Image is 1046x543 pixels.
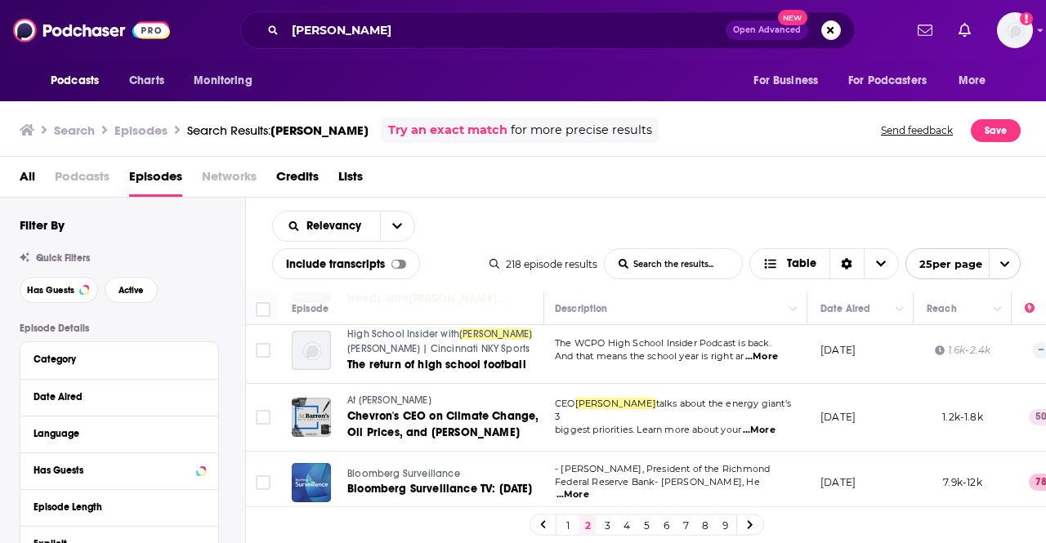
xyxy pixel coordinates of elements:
span: Logged in as MegnaMakan [997,12,1033,48]
button: open menu [273,220,380,232]
a: 9 [717,515,733,535]
span: The WCPO High School Insider Podcast is back. [555,337,771,349]
span: [PERSON_NAME] [270,122,369,138]
button: Has Guests [20,277,98,303]
h2: Choose List sort [272,211,415,242]
a: Episodes [129,163,182,197]
div: Date Aired [34,391,194,403]
div: 1.6k-2.4k [935,343,991,357]
span: More [959,69,986,92]
button: Save [971,119,1021,142]
div: Search Results: [187,122,369,138]
span: Chevron's CEO on Climate Change, Oil Prices, and [PERSON_NAME] [347,409,539,439]
span: Charts [129,69,164,92]
span: For Business [753,69,818,92]
span: And that means the school year is right ar [555,350,744,362]
div: Include transcripts [272,248,420,279]
span: ...More [745,350,778,363]
h2: Filter By [20,217,65,233]
span: For Podcasters [848,69,927,92]
span: [PERSON_NAME] [459,328,532,340]
span: Bloomberg Surveillance TV: [DATE] [347,482,533,496]
a: Lists [338,163,363,197]
p: [DATE] [820,343,856,357]
div: Sort Direction [829,249,864,278]
a: The return of high school football [347,357,542,373]
button: Date Aired [34,386,205,407]
span: Podcasts [51,69,99,92]
div: Language [34,428,194,439]
a: Show notifications dropdown [911,16,939,44]
a: High School Insider with[PERSON_NAME][PERSON_NAME] | Cincinnati NKY Sports [347,327,542,356]
span: Networks [202,163,257,197]
button: Column Actions [988,300,1008,319]
button: Active [105,277,158,303]
div: Search podcasts, credits, & more... [240,11,855,49]
a: At [PERSON_NAME] [347,394,542,408]
a: Try an exact match [388,121,507,140]
span: The return of high school football [347,358,526,372]
span: 1.2k-1.8k [942,411,983,423]
div: Category [34,354,194,365]
span: High School Insider with [347,328,459,340]
img: Podchaser - Follow, Share and Rate Podcasts [13,15,170,46]
button: Episode Length [34,496,205,517]
button: Show profile menu [997,12,1033,48]
span: Federal Reserve Bank- [PERSON_NAME], He [555,476,760,487]
button: Send feedback [876,118,958,143]
span: Relevancy [306,220,367,232]
span: ...More [743,424,776,437]
a: Bloomberg Surveillance TV: [DATE] [347,481,542,497]
span: Toggle select row [256,410,270,425]
button: open menu [838,65,950,96]
span: New [778,10,807,25]
button: open menu [742,65,838,96]
div: Episode [292,299,329,318]
a: 2 [579,515,596,535]
input: Search podcasts, credits, & more... [285,17,726,43]
button: Choose View [749,248,899,279]
a: Chevron's CEO on Climate Change, Oil Prices, and [PERSON_NAME] [347,408,542,441]
a: Credits [276,163,319,197]
span: Open Advanced [733,26,801,34]
a: Bloomberg Surveillance [347,467,542,482]
a: 4 [619,515,635,535]
span: Toggle select row [256,475,270,490]
p: [DATE] [820,410,856,424]
span: [PERSON_NAME] | Cincinnati NKY Sports [347,343,530,354]
a: Charts [118,65,174,96]
span: Monitoring [194,69,252,92]
span: Active [118,286,144,295]
span: Toggle select row [256,343,270,358]
span: Quick Filters [36,252,90,264]
div: Has Guests [34,465,191,476]
button: Column Actions [890,300,910,319]
span: CEO [555,398,575,409]
button: open menu [380,211,414,241]
button: Category [34,349,205,369]
span: for more precise results [511,121,652,140]
span: ...More [557,488,589,501]
div: Episode Length [34,501,194,513]
button: Has Guests [34,460,205,480]
span: At [PERSON_NAME] [347,394,431,406]
img: User Profile [997,12,1033,48]
span: Table [787,258,816,269]
a: 6 [658,515,674,535]
button: Open AdvancedNew [726,20,808,40]
a: 3 [599,515,615,535]
a: 7 [677,515,694,535]
span: 7.9k-12k [943,476,981,488]
span: - [PERSON_NAME], President of the Richmond [555,463,770,474]
span: talks about the energy giant's 3 [555,398,791,422]
span: biggest priorities. Learn more about your [555,424,741,435]
a: 1 [560,515,576,535]
button: open menu [905,248,1021,279]
a: Show notifications dropdown [952,16,977,44]
span: Has Guests [27,286,74,295]
div: Reach [927,299,957,318]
